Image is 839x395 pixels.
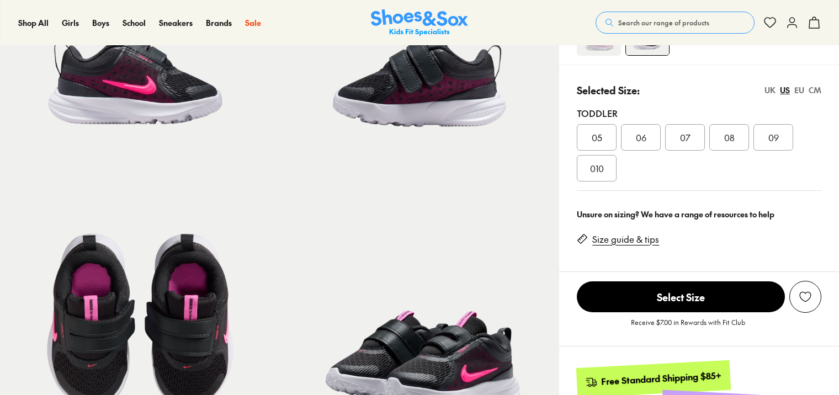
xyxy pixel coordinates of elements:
[789,281,821,313] button: Add to Wishlist
[18,17,49,28] span: Shop All
[596,12,755,34] button: Search our range of products
[159,17,193,29] a: Sneakers
[206,17,232,28] span: Brands
[680,131,691,144] span: 07
[245,17,261,28] span: Sale
[794,84,804,96] div: EU
[123,17,146,28] span: School
[159,17,193,28] span: Sneakers
[618,18,709,28] span: Search our range of products
[809,84,821,96] div: CM
[780,84,790,96] div: US
[92,17,109,29] a: Boys
[245,17,261,29] a: Sale
[724,131,735,144] span: 08
[62,17,79,28] span: Girls
[631,317,745,337] p: Receive $7.00 in Rewards with Fit Club
[371,9,468,36] a: Shoes & Sox
[592,233,659,245] a: Size guide & tips
[601,370,722,388] div: Free Standard Shipping $85+
[592,131,602,144] span: 05
[577,209,821,220] div: Unsure on sizing? We have a range of resources to help
[577,83,640,98] p: Selected Size:
[768,131,779,144] span: 09
[18,17,49,29] a: Shop All
[577,281,785,313] button: Select Size
[206,17,232,29] a: Brands
[577,281,785,312] span: Select Size
[590,162,604,175] span: 010
[92,17,109,28] span: Boys
[62,17,79,29] a: Girls
[577,106,821,120] div: Toddler
[764,84,776,96] div: UK
[371,9,468,36] img: SNS_Logo_Responsive.svg
[636,131,646,144] span: 06
[123,17,146,29] a: School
